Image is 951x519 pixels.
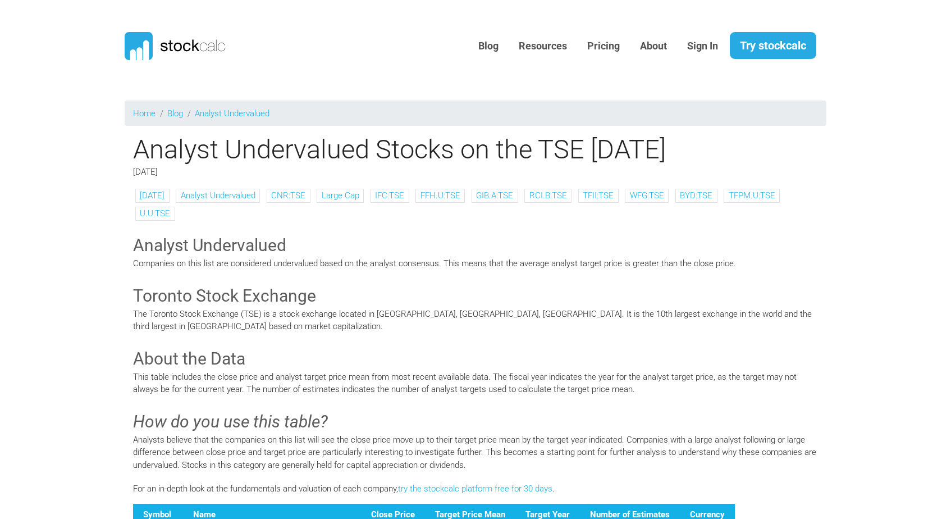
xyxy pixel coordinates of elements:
[133,482,818,495] p: For an in-depth look at the fundamentals and valuation of each company, .
[133,410,818,434] h3: How do you use this table?
[133,108,156,119] a: Home
[125,134,826,165] h1: Analyst Undervalued Stocks on the TSE [DATE]
[470,33,507,60] a: Blog
[579,33,628,60] a: Pricing
[133,257,818,270] p: Companies on this list are considered undervalued based on the analyst consensus. This means that...
[630,190,664,201] a: WFG:TSE
[133,347,818,371] h3: About the Data
[398,484,552,494] a: try the stockcalc platform free for 30 days
[375,190,404,201] a: IFC:TSE
[140,190,164,201] a: [DATE]
[133,434,818,472] p: Analysts believe that the companies on this list will see the close price move up to their target...
[729,190,775,201] a: TFPM.U:TSE
[133,371,818,396] p: This table includes the close price and analyst target price mean from most recent available data...
[271,190,305,201] a: CNR:TSE
[133,167,158,177] span: [DATE]
[140,208,170,218] a: U.U:TSE
[583,190,614,201] a: TFII:TSE
[680,190,712,201] a: BYD:TSE
[133,308,818,333] p: The Toronto Stock Exchange (TSE) is a stock exchange located in [GEOGRAPHIC_DATA], [GEOGRAPHIC_DA...
[125,101,826,126] nav: breadcrumb
[322,190,359,201] a: Large Cap
[529,190,567,201] a: RCI.B:TSE
[632,33,675,60] a: About
[679,33,726,60] a: Sign In
[133,284,818,308] h3: Toronto Stock Exchange
[420,190,460,201] a: FFH.U:TSE
[730,32,816,59] a: Try stockcalc
[167,108,183,119] a: Blog
[510,33,575,60] a: Resources
[476,190,513,201] a: GIB.A:TSE
[181,190,255,201] a: Analyst Undervalued
[195,108,269,119] a: Analyst Undervalued
[133,234,818,257] h3: Analyst Undervalued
